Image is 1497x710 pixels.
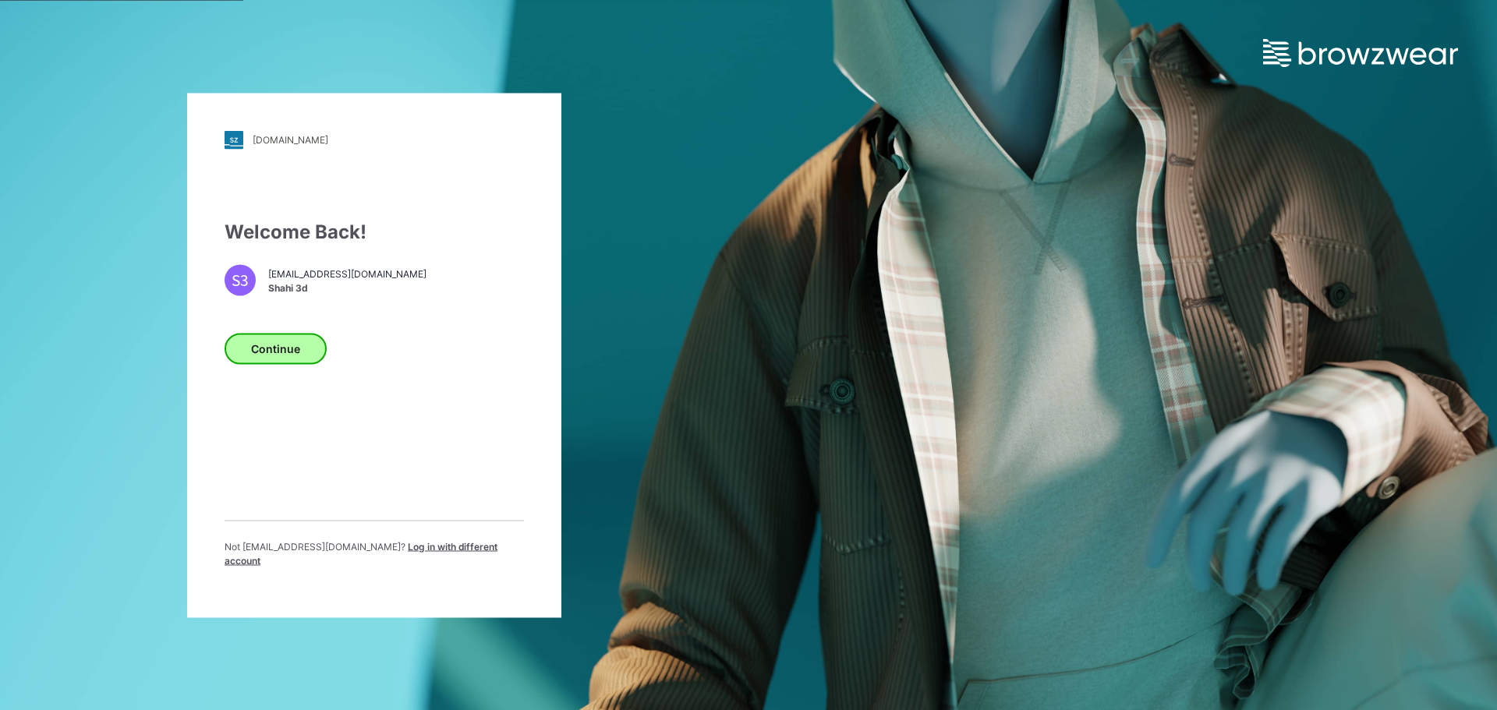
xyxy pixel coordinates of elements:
span: [EMAIL_ADDRESS][DOMAIN_NAME] [268,267,426,281]
div: [DOMAIN_NAME] [253,134,328,146]
img: browzwear-logo.e42bd6dac1945053ebaf764b6aa21510.svg [1263,39,1458,67]
p: Not [EMAIL_ADDRESS][DOMAIN_NAME] ? [225,539,524,567]
div: Welcome Back! [225,217,524,245]
a: [DOMAIN_NAME] [225,130,524,149]
div: S3 [225,264,256,295]
img: stylezone-logo.562084cfcfab977791bfbf7441f1a819.svg [225,130,243,149]
span: Shahi 3d [268,281,426,295]
button: Continue [225,333,327,364]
